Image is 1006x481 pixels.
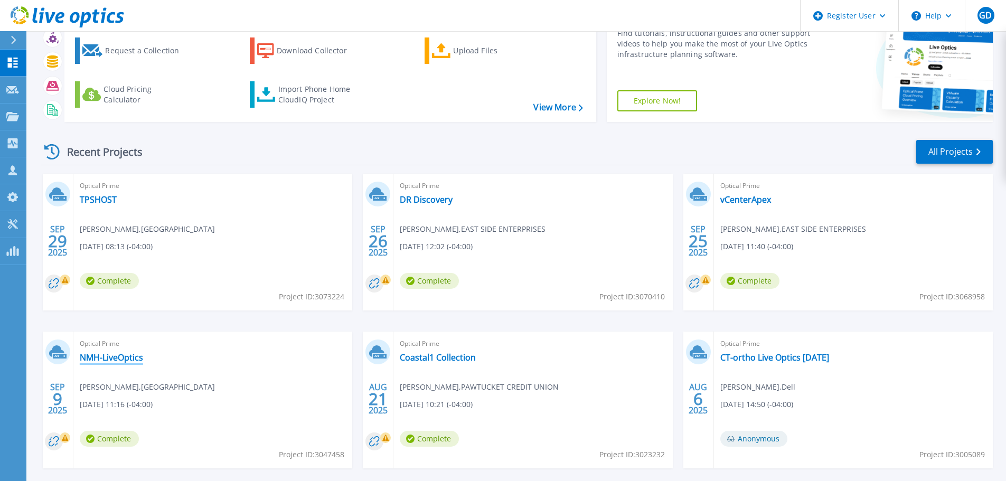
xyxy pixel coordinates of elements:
[41,139,157,165] div: Recent Projects
[425,37,542,64] a: Upload Files
[720,180,986,192] span: Optical Prime
[80,223,215,235] span: [PERSON_NAME] , [GEOGRAPHIC_DATA]
[80,241,153,252] span: [DATE] 08:13 (-04:00)
[369,394,388,403] span: 21
[279,449,344,460] span: Project ID: 3047458
[369,237,388,246] span: 26
[688,380,708,418] div: AUG 2025
[368,380,388,418] div: AUG 2025
[278,84,361,105] div: Import Phone Home CloudIQ Project
[720,338,986,350] span: Optical Prime
[599,291,665,303] span: Project ID: 3070410
[80,352,143,363] a: NMH-LiveOptics
[720,399,793,410] span: [DATE] 14:50 (-04:00)
[48,222,68,260] div: SEP 2025
[400,273,459,289] span: Complete
[720,431,787,447] span: Anonymous
[80,381,215,393] span: [PERSON_NAME] , [GEOGRAPHIC_DATA]
[80,431,139,447] span: Complete
[400,352,476,363] a: Coastal1 Collection
[400,399,473,410] span: [DATE] 10:21 (-04:00)
[400,431,459,447] span: Complete
[80,399,153,410] span: [DATE] 11:16 (-04:00)
[75,37,193,64] a: Request a Collection
[693,394,703,403] span: 6
[720,241,793,252] span: [DATE] 11:40 (-04:00)
[919,449,985,460] span: Project ID: 3005089
[48,237,67,246] span: 29
[279,291,344,303] span: Project ID: 3073224
[720,352,829,363] a: CT-ortho Live Optics [DATE]
[105,40,190,61] div: Request a Collection
[533,102,582,112] a: View More
[689,237,708,246] span: 25
[400,338,666,350] span: Optical Prime
[400,223,546,235] span: [PERSON_NAME] , EAST SIDE ENTERPRISES
[80,194,117,205] a: TPSHOST
[250,37,368,64] a: Download Collector
[104,84,188,105] div: Cloud Pricing Calculator
[916,140,993,164] a: All Projects
[599,449,665,460] span: Project ID: 3023232
[720,223,866,235] span: [PERSON_NAME] , EAST SIDE ENTERPRISES
[617,28,814,60] div: Find tutorials, instructional guides and other support videos to help you make the most of your L...
[720,381,795,393] span: [PERSON_NAME] , Dell
[368,222,388,260] div: SEP 2025
[48,380,68,418] div: SEP 2025
[80,338,346,350] span: Optical Prime
[400,180,666,192] span: Optical Prime
[453,40,538,61] div: Upload Files
[53,394,62,403] span: 9
[75,81,193,108] a: Cloud Pricing Calculator
[400,194,453,205] a: DR Discovery
[919,291,985,303] span: Project ID: 3068958
[277,40,361,61] div: Download Collector
[979,11,992,20] span: GD
[617,90,698,111] a: Explore Now!
[400,381,559,393] span: [PERSON_NAME] , PAWTUCKET CREDIT UNION
[400,241,473,252] span: [DATE] 12:02 (-04:00)
[80,273,139,289] span: Complete
[720,194,771,205] a: vCenterApex
[688,222,708,260] div: SEP 2025
[720,273,779,289] span: Complete
[80,180,346,192] span: Optical Prime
